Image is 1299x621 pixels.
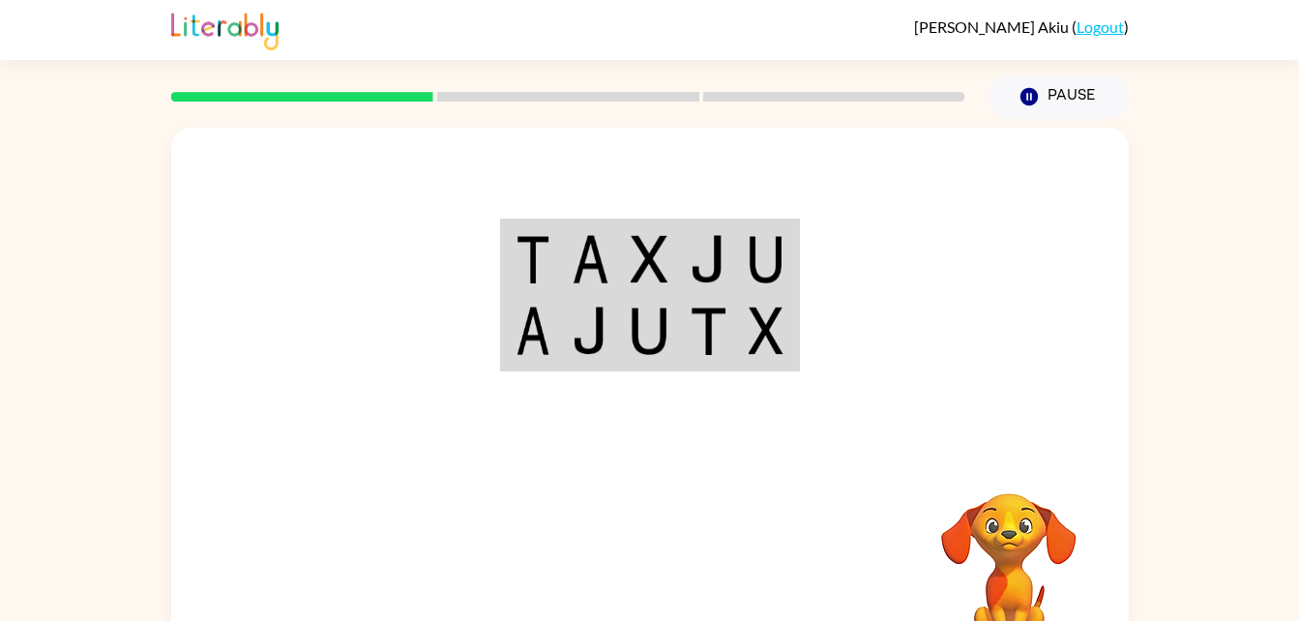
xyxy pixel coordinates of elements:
[749,235,783,283] img: u
[631,307,667,355] img: u
[631,235,667,283] img: x
[572,307,608,355] img: j
[171,8,279,50] img: Literably
[516,307,550,355] img: a
[690,235,726,283] img: j
[749,307,783,355] img: x
[516,235,550,283] img: t
[1077,17,1124,36] a: Logout
[690,307,726,355] img: t
[914,17,1129,36] div: ( )
[914,17,1072,36] span: [PERSON_NAME] Akiu
[572,235,608,283] img: a
[989,74,1129,119] button: Pause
